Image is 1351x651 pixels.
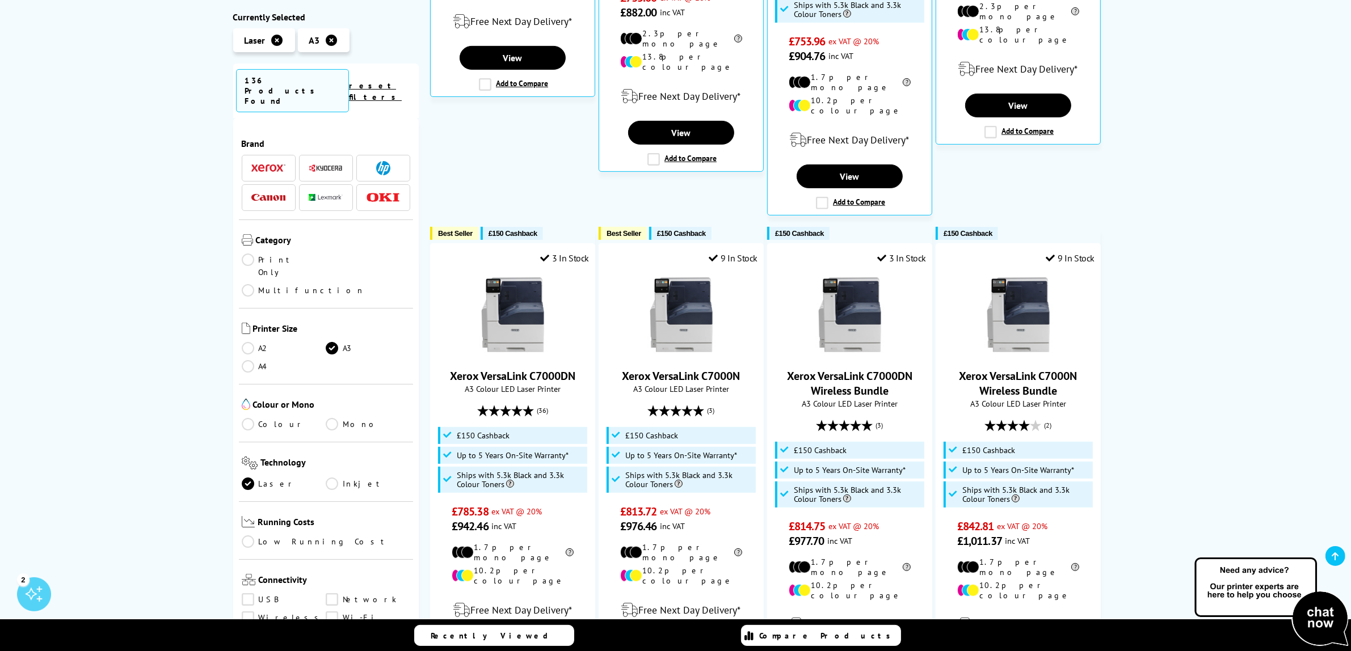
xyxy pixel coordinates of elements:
li: 1.7p per mono page [957,557,1079,577]
a: A4 [242,360,326,373]
label: Add to Compare [984,126,1054,138]
a: Compare Products [741,625,901,646]
img: Canon [251,194,285,201]
a: Multifunction [242,284,365,297]
img: Xerox VersaLink C7000DN Wireless Bundle [807,272,893,357]
a: View [965,94,1071,117]
span: Connectivity [259,574,411,588]
a: Xerox VersaLink C7000DN Wireless Bundle [787,369,912,398]
span: Brand [242,138,411,149]
a: Network [326,594,410,606]
div: modal_delivery [773,124,926,156]
a: Inkjet [326,477,410,490]
a: Xerox VersaLink C7000DN Wireless Bundle [807,348,893,360]
div: modal_delivery [605,594,757,626]
li: 2.3p per mono page [957,1,1079,22]
span: £753.96 [789,34,826,49]
a: Xerox VersaLink C7000DN [470,348,555,360]
img: Xerox VersaLink C7000DN [470,272,555,357]
div: modal_delivery [436,594,589,626]
span: £814.75 [789,519,826,534]
span: £842.81 [957,519,994,534]
a: Wireless [242,612,326,624]
div: modal_delivery [942,53,1095,85]
span: £150 Cashback [457,431,510,440]
span: inc VAT [660,7,685,18]
span: Technology [260,456,410,472]
span: (3) [708,400,715,421]
img: OKI [366,193,400,202]
span: Ships with 5.3k Black and 3.3k Colour Toners [625,471,754,489]
img: Xerox VersaLink C7000N Wireless Bundle [976,272,1061,357]
span: ex VAT @ 20% [828,36,879,46]
span: Compare Products [760,631,897,641]
a: reset filters [349,81,402,102]
span: £942.46 [452,519,489,534]
span: £904.76 [789,49,826,64]
div: modal_delivery [605,81,757,112]
a: Wi-Fi Direct [326,612,410,624]
div: modal_delivery [773,609,926,641]
span: Up to 5 Years On-Site Warranty* [794,466,906,475]
li: 13.8p per colour page [620,52,742,72]
li: 10.2p per colour page [789,580,911,601]
label: Add to Compare [647,153,717,166]
span: Recently Viewed [431,631,560,641]
span: A3 Colour LED Laser Printer [773,398,926,409]
label: Add to Compare [479,78,548,91]
span: £785.38 [452,504,489,519]
img: Kyocera [309,164,343,172]
span: Colour or Mono [253,399,411,412]
span: Laser [245,35,266,46]
a: Xerox VersaLink C7000N [639,348,724,360]
button: £150 Cashback [936,227,998,240]
a: USB [242,594,326,606]
span: £150 Cashback [657,229,706,238]
li: 1.7p per mono page [789,557,911,577]
span: £150 Cashback [962,446,1015,455]
img: Category [242,234,253,246]
span: £977.70 [789,534,824,548]
img: Connectivity [242,574,256,586]
span: A3 Colour LED Laser Printer [605,383,757,394]
span: Ships with 5.3k Black and 3.3k Colour Toners [457,471,585,489]
a: Print Only [242,253,326,278]
a: A2 [242,342,326,354]
li: 1.7p per mono page [620,542,742,563]
div: 2 [17,573,30,586]
img: Xerox VersaLink C7000N [639,272,724,357]
div: 9 In Stock [709,252,757,264]
span: Best Seller [607,229,641,238]
span: ex VAT @ 20% [828,521,879,531]
span: (2) [1045,415,1052,436]
a: Xerox VersaLink C7000DN [450,369,575,383]
a: OKI [366,191,400,205]
span: A3 [309,35,320,46]
li: 10.2p per colour page [789,95,911,116]
img: HP [376,161,390,175]
a: HP [366,161,400,175]
a: View [460,46,565,70]
img: Lexmark [309,195,343,201]
li: 1.7p per mono page [452,542,574,563]
a: A3 [326,342,410,354]
a: Xerox VersaLink C7000N Wireless Bundle [959,369,1078,398]
a: View [628,121,734,145]
a: Canon [251,191,285,205]
span: (36) [537,400,548,421]
button: Best Seller [430,227,478,240]
span: £976.46 [620,519,657,534]
img: Technology [242,456,258,470]
span: inc VAT [827,535,852,546]
img: Running Costs [242,516,255,528]
a: Recently Viewed [414,625,574,646]
div: modal_delivery [942,609,1095,641]
span: £150 Cashback [775,229,824,238]
span: £1,011.37 [957,534,1002,548]
li: 10.2p per colour page [620,565,742,586]
span: ex VAT @ 20% [491,506,542,517]
div: 9 In Stock [1046,252,1095,264]
img: Printer Size [242,323,250,334]
span: inc VAT [1005,535,1030,546]
span: Ships with 5.3k Black and 3.3k Colour Toners [962,485,1091,504]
